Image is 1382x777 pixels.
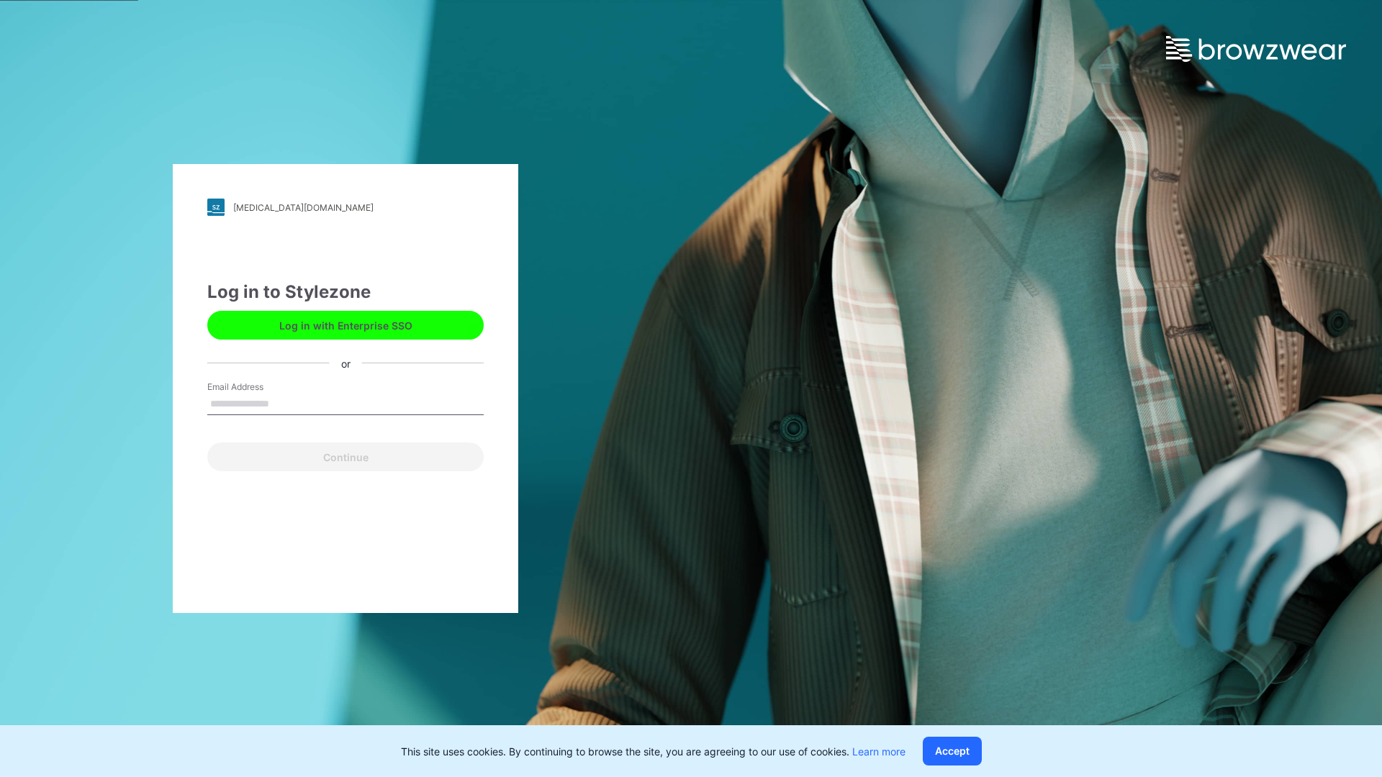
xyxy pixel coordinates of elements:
[207,311,484,340] button: Log in with Enterprise SSO
[852,745,905,758] a: Learn more
[1166,36,1346,62] img: browzwear-logo.e42bd6dac1945053ebaf764b6aa21510.svg
[923,737,982,765] button: Accept
[330,355,362,371] div: or
[207,279,484,305] div: Log in to Stylezone
[401,744,905,759] p: This site uses cookies. By continuing to browse the site, you are agreeing to our use of cookies.
[207,199,484,216] a: [MEDICAL_DATA][DOMAIN_NAME]
[207,381,308,394] label: Email Address
[207,199,225,216] img: stylezone-logo.562084cfcfab977791bfbf7441f1a819.svg
[233,202,374,213] div: [MEDICAL_DATA][DOMAIN_NAME]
